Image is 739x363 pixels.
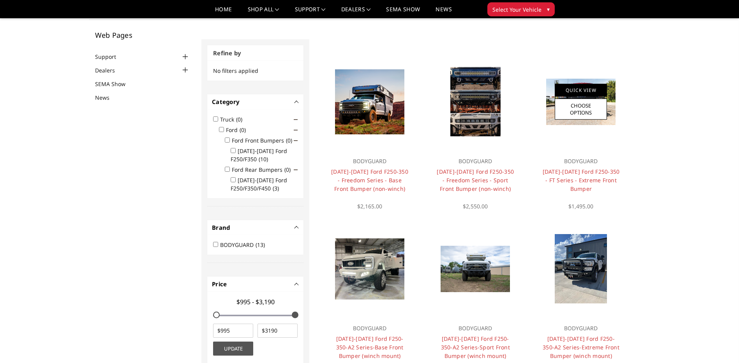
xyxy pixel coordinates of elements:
[226,126,250,134] label: Ford
[232,166,295,173] label: Ford Rear Bumpers
[207,45,303,61] h3: Refine by
[256,241,265,248] span: (13)
[295,282,299,286] button: -
[273,185,279,192] span: (3)
[231,176,287,192] label: [DATE]-[DATE] Ford F250/F350/F450
[232,137,297,144] label: Ford Front Bumpers
[294,128,298,132] span: Click to show/hide children
[331,168,408,192] a: [DATE]-[DATE] Ford F250-350 - Freedom Series - Base Front Bumper (non-winch)
[492,5,541,14] span: Select Your Vehicle
[294,139,298,143] span: Click to show/hide children
[95,93,119,102] a: News
[330,157,409,166] p: BODYGUARD
[295,226,299,229] button: -
[336,335,404,359] a: [DATE]-[DATE] Ford F250-350-A2 Series-Base Front Bumper (winch mount)
[555,84,607,97] a: Quick View
[295,100,299,104] button: -
[248,7,279,18] a: shop all
[547,5,550,13] span: ▾
[357,203,382,210] span: $2,165.00
[436,157,515,166] p: BODYGUARD
[437,168,514,192] a: [DATE]-[DATE] Ford F250-350 - Freedom Series - Sport Front Bumper (non-winch)
[215,7,232,18] a: Home
[231,147,287,163] label: [DATE]-[DATE] Ford F250/F350
[543,335,619,359] a: [DATE]-[DATE] Ford F250-350-A2 Series-Extreme Front Bumper (winch mount)
[295,7,326,18] a: Support
[341,7,371,18] a: Dealers
[436,7,452,18] a: News
[258,324,298,338] input: $3190
[286,137,292,144] span: (0)
[213,324,253,338] input: $995
[441,335,510,359] a: [DATE]-[DATE] Ford F250-350-A2 Series-Sport Front Bumper (winch mount)
[95,80,135,88] a: SEMA Show
[542,157,620,166] p: BODYGUARD
[450,67,501,136] img: Multiple lighting options
[212,97,299,106] h4: Category
[542,324,620,333] p: BODYGUARD
[555,99,607,120] a: Choose Options
[212,280,299,289] h4: Price
[294,118,298,122] span: Click to show/hide children
[487,2,555,16] button: Select Your Vehicle
[463,203,488,210] span: $2,550.00
[330,324,409,333] p: BODYGUARD
[568,203,593,210] span: $1,495.00
[213,342,253,356] button: Update
[95,66,125,74] a: Dealers
[95,53,126,61] a: Support
[284,166,291,173] span: (0)
[236,116,242,123] span: (0)
[259,155,268,163] span: (10)
[543,168,620,192] a: [DATE]-[DATE] Ford F250-350 - FT Series - Extreme Front Bumper
[429,55,522,149] a: Multiple lighting options
[220,241,270,248] label: BODYGUARD
[220,116,247,123] label: Truck
[436,324,515,333] p: BODYGUARD
[212,223,299,232] h4: Brand
[700,326,739,363] iframe: Chat Widget
[240,126,246,134] span: (0)
[294,168,298,172] span: Click to show/hide children
[95,32,190,39] h5: Web Pages
[386,7,420,18] a: SEMA Show
[213,67,258,74] span: No filters applied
